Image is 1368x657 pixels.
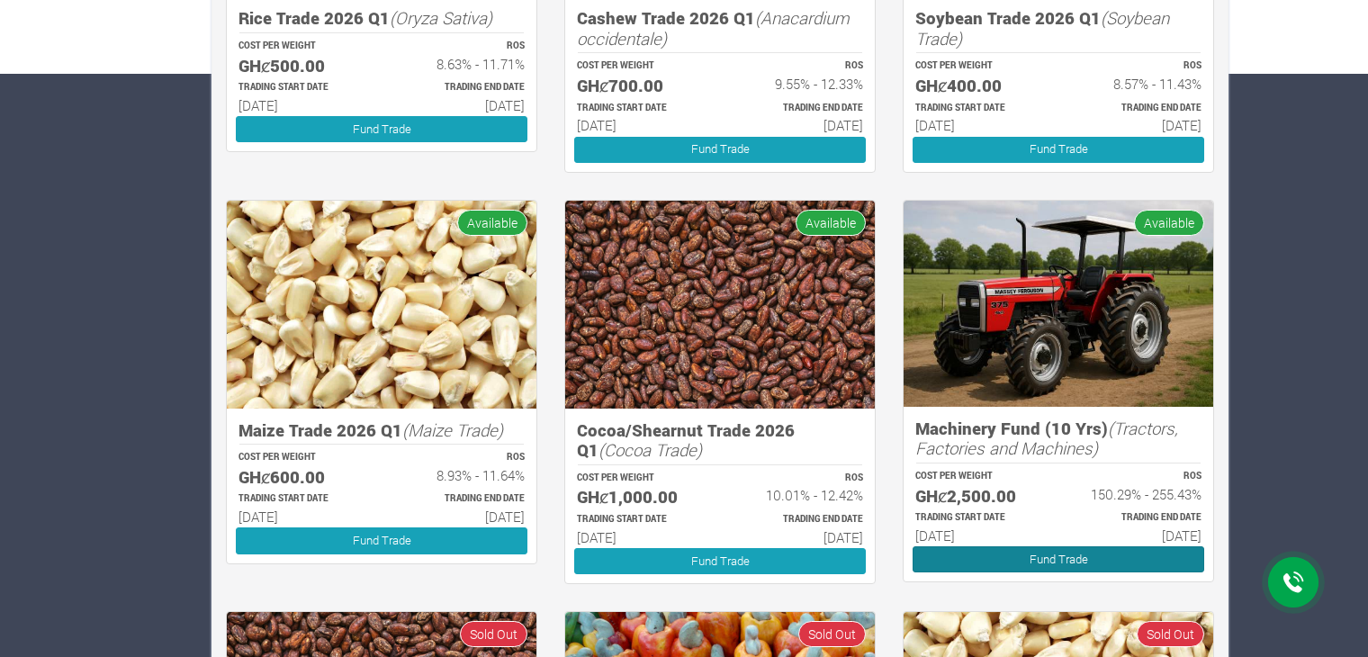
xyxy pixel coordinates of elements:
h6: [DATE] [577,529,704,545]
p: ROS [1075,59,1201,73]
h6: [DATE] [1075,527,1201,544]
h5: Cocoa/Shearnut Trade 2026 Q1 [577,420,863,461]
h5: GHȼ1,000.00 [577,487,704,508]
p: COST PER WEIGHT [915,59,1042,73]
h6: [DATE] [398,97,525,113]
h6: [DATE] [915,527,1042,544]
h6: [DATE] [1075,117,1201,133]
h6: 8.57% - 11.43% [1075,76,1201,92]
i: (Tractors, Factories and Machines) [915,417,1178,460]
a: Fund Trade [574,548,866,574]
p: ROS [1075,470,1201,483]
p: ROS [736,472,863,485]
h5: GHȼ2,500.00 [915,486,1042,507]
img: growforme image [904,201,1213,407]
p: ROS [398,40,525,53]
p: Estimated Trading Start Date [915,102,1042,115]
p: Estimated Trading Start Date [238,81,365,94]
h5: GHȼ600.00 [238,467,365,488]
p: Estimated Trading End Date [398,81,525,94]
h5: Machinery Fund (10 Yrs) [915,418,1201,459]
span: Available [1134,210,1204,236]
a: Fund Trade [574,137,866,163]
span: Sold Out [798,621,866,647]
h5: Cashew Trade 2026 Q1 [577,8,863,49]
p: Estimated Trading Start Date [915,511,1042,525]
h6: 8.93% - 11.64% [398,467,525,483]
h6: 10.01% - 12.42% [736,487,863,503]
p: Estimated Trading End Date [1075,511,1201,525]
h6: 8.63% - 11.71% [398,56,525,72]
p: Estimated Trading Start Date [577,102,704,115]
i: (Soybean Trade) [915,6,1169,49]
h5: Rice Trade 2026 Q1 [238,8,525,29]
p: Estimated Trading End Date [398,492,525,506]
h5: Soybean Trade 2026 Q1 [915,8,1201,49]
a: Fund Trade [913,137,1204,163]
img: growforme image [227,201,536,409]
h5: Maize Trade 2026 Q1 [238,420,525,441]
p: ROS [398,451,525,464]
i: (Anacardium occidentale) [577,6,850,49]
a: Fund Trade [913,546,1204,572]
p: Estimated Trading End Date [736,513,863,526]
p: COST PER WEIGHT [238,451,365,464]
i: (Maize Trade) [402,418,503,441]
a: Fund Trade [236,527,527,553]
h5: GHȼ700.00 [577,76,704,96]
h6: [DATE] [736,117,863,133]
h6: [DATE] [398,508,525,525]
p: COST PER WEIGHT [577,472,704,485]
span: Available [457,210,527,236]
i: (Oryza Sativa) [390,6,492,29]
p: ROS [736,59,863,73]
span: Sold Out [1137,621,1204,647]
h6: [DATE] [915,117,1042,133]
p: COST PER WEIGHT [577,59,704,73]
span: Available [796,210,866,236]
h6: 9.55% - 12.33% [736,76,863,92]
img: growforme image [565,201,875,409]
h5: GHȼ400.00 [915,76,1042,96]
h5: GHȼ500.00 [238,56,365,76]
h6: [DATE] [577,117,704,133]
p: Estimated Trading End Date [736,102,863,115]
p: COST PER WEIGHT [238,40,365,53]
h6: [DATE] [238,508,365,525]
h6: 150.29% - 255.43% [1075,486,1201,502]
p: COST PER WEIGHT [915,470,1042,483]
span: Sold Out [460,621,527,647]
h6: [DATE] [736,529,863,545]
i: (Cocoa Trade) [598,438,702,461]
p: Estimated Trading End Date [1075,102,1201,115]
a: Fund Trade [236,116,527,142]
p: Estimated Trading Start Date [238,492,365,506]
p: Estimated Trading Start Date [577,513,704,526]
h6: [DATE] [238,97,365,113]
